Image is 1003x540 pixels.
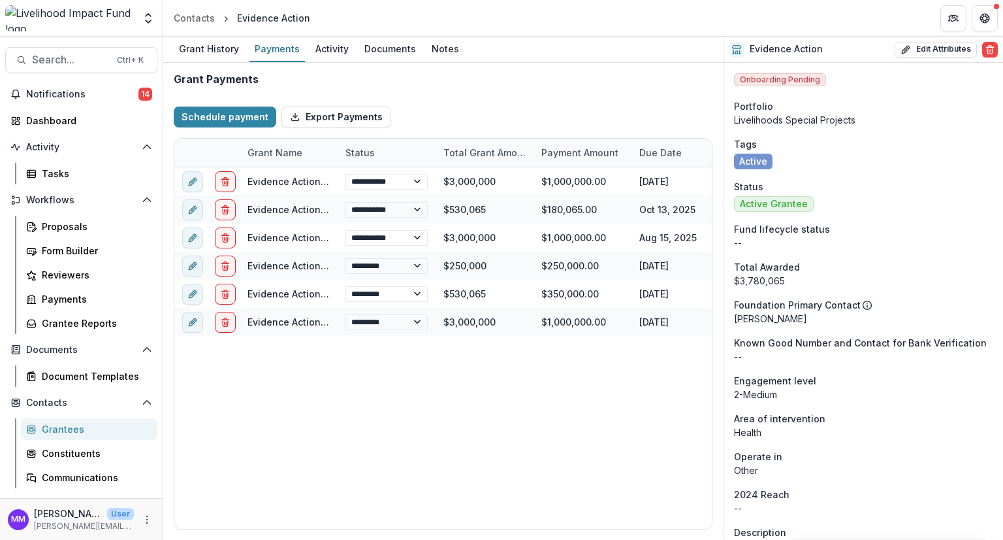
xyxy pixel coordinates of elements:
span: Known Good Number and Contact for Bank Verification [734,336,987,350]
p: [PERSON_NAME] [734,312,993,326]
p: Other [734,464,993,477]
span: Notifications [26,89,138,100]
p: User [107,508,134,520]
div: Dashboard [26,114,147,127]
a: Proposals [21,216,157,237]
a: Evidence Action - AI for Good - 2025 [247,260,415,271]
a: Communications [21,467,157,488]
span: Portfolio [734,99,773,113]
div: Status [338,139,436,167]
div: Communications [42,471,147,484]
div: Documents [359,39,421,58]
a: Payments [249,37,305,62]
div: [DATE] [631,252,729,280]
button: delete [215,312,236,333]
button: delete [215,284,236,305]
a: Payments [21,288,157,310]
a: Tasks [21,163,157,184]
div: Oct 13, 2025 [631,195,729,224]
button: edit [182,171,203,192]
p: Health [734,426,993,439]
div: Aug 15, 2025 [631,224,729,252]
div: $350,000.00 [533,280,631,308]
button: Delete [982,42,998,58]
span: Total Awarded [734,260,800,274]
span: Search... [32,54,109,66]
div: Notes [426,39,464,58]
p: -- [734,501,993,515]
div: $1,000,000.00 [533,167,631,195]
a: Evidence Action - Eyeglasses - 2025 Grant [247,288,443,299]
div: Constituents [42,447,147,460]
div: [DATE] [631,308,729,336]
a: Notes [426,37,464,62]
div: $3,000,000 [436,167,533,195]
button: Open entity switcher [139,5,157,31]
span: Operate in [734,450,782,464]
div: Activity [310,39,354,58]
button: delete [215,256,236,277]
button: Schedule payment [174,107,276,127]
span: Fund lifecycle status [734,222,830,236]
button: Get Help [972,5,998,31]
button: Search... [5,47,157,73]
a: Evidence Action - 2023-26 Grant - Safe Water Initiative [GEOGRAPHIC_DATA] [247,176,597,187]
p: 2-Medium [734,388,993,401]
a: Evidence Action - Eyeglasses - 2025 Grant [247,204,443,215]
div: Due Date [631,139,729,167]
button: delete [215,228,236,248]
div: Grant Name [240,139,338,167]
span: Engagement level [734,374,816,388]
a: Grant History [174,37,244,62]
a: Document Templates [21,365,157,387]
button: edit [182,256,203,277]
p: [PERSON_NAME][EMAIL_ADDRESS][DOMAIN_NAME] [34,520,134,532]
div: Grant Name [240,146,310,160]
button: edit [182,228,203,248]
h2: Evidence Action [750,44,823,55]
button: Open Activity [5,137,157,158]
div: Evidence Action [237,11,310,25]
div: $530,065 [436,195,533,224]
span: Description [734,526,786,539]
span: 2024 Reach [734,488,789,501]
button: Open Documents [5,339,157,360]
a: Contacts [168,8,220,27]
div: Grantees [42,422,147,436]
a: Form Builder [21,240,157,262]
div: Ctrl + K [114,53,146,67]
div: Grantee Reports [42,316,147,330]
button: Partners [940,5,966,31]
button: Open Data & Reporting [5,494,157,515]
div: Total Grant Amount [436,139,533,167]
span: Status [734,180,763,194]
div: $1,000,000.00 [533,224,631,252]
div: Miriam Mwangi [11,515,25,524]
button: Export Payments [281,107,391,127]
div: Total Grant Amount [436,146,533,160]
span: Active [739,156,767,167]
a: Grantees [21,418,157,440]
a: Dashboard [5,110,157,131]
button: delete [215,171,236,192]
div: Payment Amount [533,146,626,160]
a: Evidence Action - 2023-26 Grant - Safe Water Initiative [GEOGRAPHIC_DATA] [247,232,597,243]
a: Activity [310,37,354,62]
p: Foundation Primary Contact [734,298,861,312]
div: [DATE] [631,167,729,195]
span: Documents [26,345,136,356]
div: [DATE] [631,280,729,308]
button: Edit Attributes [895,42,977,58]
div: $530,065 [436,280,533,308]
div: Payments [42,292,147,306]
div: Document Templates [42,369,147,383]
button: edit [182,199,203,220]
div: Form Builder [42,244,147,258]
div: $250,000.00 [533,252,631,280]
button: Notifications14 [5,84,157,105]
span: Active Grantee [740,199,808,210]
